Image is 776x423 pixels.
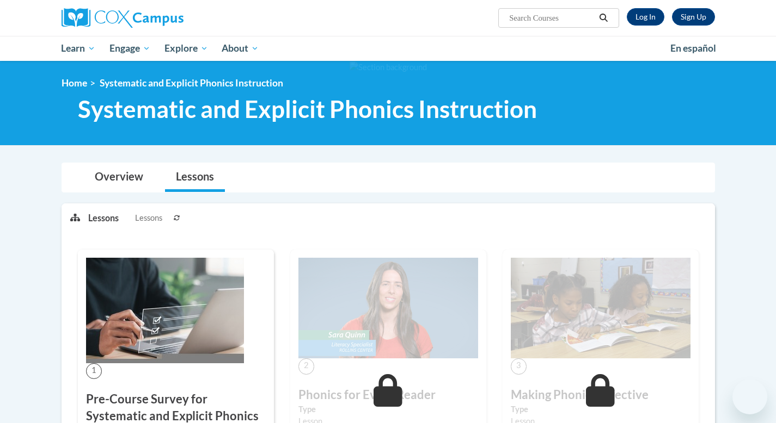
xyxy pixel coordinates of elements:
[670,42,716,54] span: En español
[298,387,478,403] h3: Phonics for Every Reader
[61,42,95,55] span: Learn
[215,36,266,61] a: About
[102,36,157,61] a: Engage
[100,77,283,89] span: Systematic and Explicit Phonics Instruction
[135,212,162,224] span: Lessons
[511,258,691,359] img: Course Image
[222,42,259,55] span: About
[508,11,595,24] input: Search Courses
[62,8,268,28] a: Cox Campus
[62,8,184,28] img: Cox Campus
[164,42,208,55] span: Explore
[62,77,87,89] a: Home
[511,403,691,415] label: Type
[298,358,314,374] span: 2
[350,61,427,73] img: Section background
[595,11,612,24] button: Search
[88,212,119,224] p: Lessons
[627,8,664,26] a: Log In
[86,258,244,363] img: Course Image
[157,36,215,61] a: Explore
[732,380,767,414] iframe: Button to launch messaging window
[298,403,478,415] label: Type
[165,163,225,192] a: Lessons
[54,36,103,61] a: Learn
[672,8,715,26] a: Register
[298,258,478,359] img: Course Image
[45,36,731,61] div: Main menu
[663,37,723,60] a: En español
[84,163,154,192] a: Overview
[511,387,691,403] h3: Making Phonics Effective
[78,95,537,123] span: Systematic and Explicit Phonics Instruction
[109,42,150,55] span: Engage
[511,358,527,374] span: 3
[86,363,102,379] span: 1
